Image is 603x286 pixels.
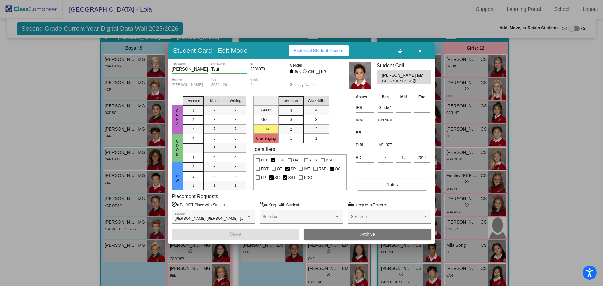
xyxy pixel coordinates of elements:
span: [PERSON_NAME] [382,72,417,79]
span: 4 [192,155,194,160]
button: Historical Student Record [289,45,349,56]
span: 2 [234,173,236,179]
span: RSP [319,165,327,173]
h3: Student Card - Edit Mode [173,46,247,54]
span: INT [304,165,310,173]
span: 2 [213,173,215,179]
span: 7 [192,127,194,132]
input: teacher [172,83,208,87]
label: Identifiers [253,146,275,152]
span: PP [261,174,266,181]
input: assessment [356,140,374,150]
div: Boy [295,69,301,75]
span: 9 [234,107,236,113]
span: 5 [234,145,236,151]
th: Beg [376,94,394,100]
label: Placement Requests [172,193,218,199]
span: Notes [386,182,398,187]
input: assessment [356,153,374,162]
span: CAR SP OC SC SST [382,79,412,84]
span: 1 [234,183,236,188]
input: assessment [356,116,374,125]
input: assessment [356,128,374,138]
button: Notes [357,179,426,190]
span: Save [230,231,241,237]
span: 3 [213,164,215,170]
span: [PERSON_NAME] [PERSON_NAME], [PERSON_NAME], [PERSON_NAME] [175,216,304,221]
label: = Keep with Student: [260,202,300,208]
span: Behavior [284,98,298,104]
span: 4 [315,107,317,113]
span: Great [175,109,180,131]
input: Enter ID [250,67,286,72]
span: 6 [192,136,194,142]
span: SST [288,174,295,181]
span: EDT [261,165,269,173]
span: Good [175,139,180,157]
label: = Keep with Teacher: [348,202,387,208]
span: Writing [230,98,241,104]
span: 2 [290,127,292,132]
span: BEL [261,156,268,164]
span: 6 [234,136,236,141]
th: Asses [354,94,376,100]
input: year [211,83,247,87]
span: 4 [213,154,215,160]
span: Workskills [308,98,325,104]
span: 9 [213,107,215,113]
span: SC [274,174,280,181]
span: 1 [192,183,194,188]
span: 3 [192,164,194,170]
span: Math [210,98,219,104]
span: 1 [290,136,292,141]
input: assessment [356,103,374,112]
span: 8 [192,117,194,123]
input: grade [250,83,286,87]
span: NB [321,68,326,76]
mat-label: Gender [290,62,326,68]
span: 4 [234,154,236,160]
span: EM [417,72,426,79]
span: 3 [234,164,236,170]
span: OXF [293,156,301,164]
span: PCC [304,174,312,181]
span: 3 [315,117,317,122]
span: Archive [360,232,375,237]
span: 1 [213,183,215,188]
input: goes by name [290,83,326,87]
h3: Student Cell [377,62,431,68]
span: Historical Student Record [294,48,344,53]
span: 4 [290,108,292,113]
th: Mid [394,94,413,100]
label: = Do NOT Place with Student: [172,202,227,208]
span: 8 [234,117,236,122]
span: Low [175,170,180,183]
span: 8 [213,117,215,122]
span: OT [277,165,282,173]
span: 2 [192,174,194,179]
th: End [413,94,431,100]
span: OC [335,165,341,173]
span: 2 [315,126,317,132]
span: 6 [213,136,215,141]
span: 1 [315,136,317,141]
button: Archive [304,229,431,240]
div: Girl [308,69,314,75]
span: 7 [234,126,236,132]
span: 5 [213,145,215,151]
span: 7 [213,126,215,132]
span: ASP [326,156,334,164]
span: YOR [309,156,318,164]
span: CAR [276,156,284,164]
span: 3 [290,117,292,123]
span: 5 [192,145,194,151]
button: Save [172,229,299,240]
span: Reading [186,98,200,104]
span: 9 [192,108,194,113]
span: SP [291,165,296,173]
